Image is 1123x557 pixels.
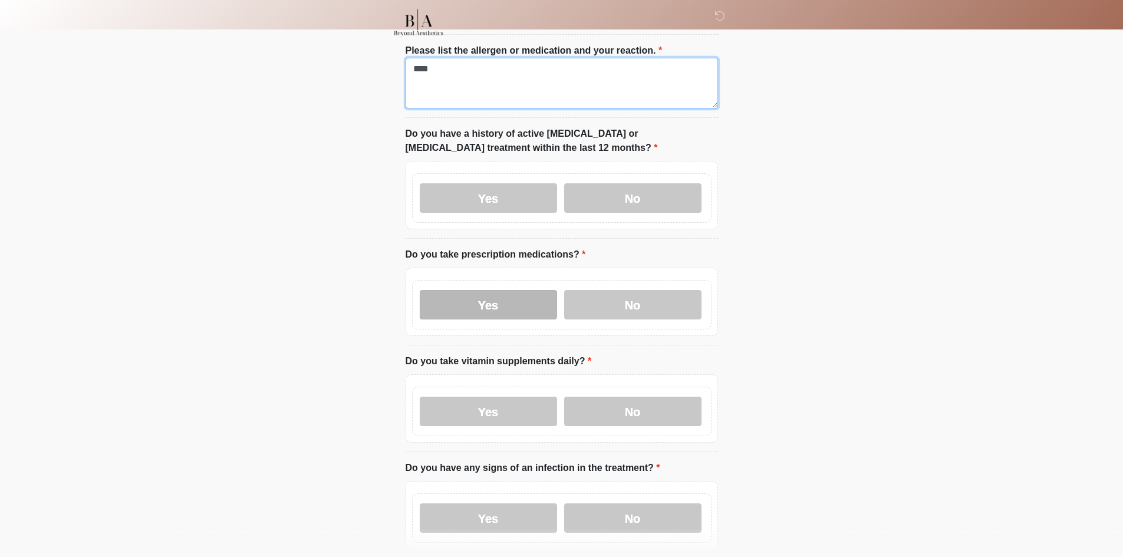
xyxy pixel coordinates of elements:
[564,183,702,213] label: No
[406,127,718,155] label: Do you have a history of active [MEDICAL_DATA] or [MEDICAL_DATA] treatment within the last 12 mon...
[406,248,586,262] label: Do you take prescription medications?
[406,354,592,368] label: Do you take vitamin supplements daily?
[420,290,557,319] label: Yes
[394,9,443,37] img: Beyond Aesthetics Oregon Logo
[406,44,663,58] label: Please list the allergen or medication and your reaction.
[420,503,557,533] label: Yes
[564,397,702,426] label: No
[564,290,702,319] label: No
[420,183,557,213] label: Yes
[406,461,660,475] label: Do you have any signs of an infection in the treatment?
[420,397,557,426] label: Yes
[564,503,702,533] label: No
